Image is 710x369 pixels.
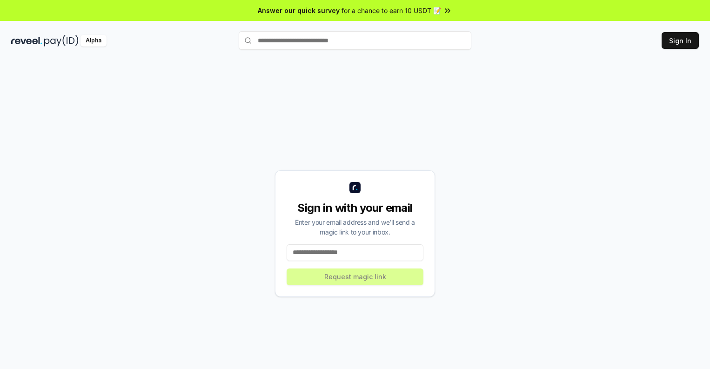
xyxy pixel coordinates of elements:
[11,35,42,47] img: reveel_dark
[342,6,441,15] span: for a chance to earn 10 USDT 📝
[80,35,107,47] div: Alpha
[287,201,423,215] div: Sign in with your email
[258,6,340,15] span: Answer our quick survey
[44,35,79,47] img: pay_id
[662,32,699,49] button: Sign In
[349,182,361,193] img: logo_small
[287,217,423,237] div: Enter your email address and we’ll send a magic link to your inbox.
